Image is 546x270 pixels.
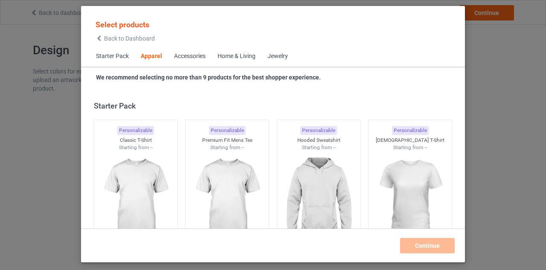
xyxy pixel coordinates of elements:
div: [DEMOGRAPHIC_DATA] T-Shirt [369,137,452,144]
div: Personalizable [300,126,337,135]
div: Classic T-Shirt [94,137,177,144]
img: regular.jpg [281,151,357,247]
div: Starting from -- [277,144,360,151]
div: Personalizable [209,126,246,135]
strong: We recommend selecting no more than 9 products for the best shopper experience. [96,74,321,81]
div: Starting from -- [94,144,177,151]
div: Apparel [141,52,162,61]
img: regular.jpg [98,151,174,247]
span: Starter Pack [90,46,135,67]
div: Starting from -- [369,144,452,151]
div: Personalizable [392,126,429,135]
div: Accessories [174,52,206,61]
span: Back to Dashboard [104,35,155,42]
div: Personalizable [117,126,154,135]
img: regular.jpg [372,151,448,247]
div: Starting from -- [186,144,269,151]
img: regular.jpg [189,151,265,247]
div: Jewelry [267,52,288,61]
div: Starter Pack [94,101,456,111]
div: Premium Fit Mens Tee [186,137,269,144]
div: Hooded Sweatshirt [277,137,360,144]
div: Home & Living [218,52,256,61]
span: Select products [96,20,149,29]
